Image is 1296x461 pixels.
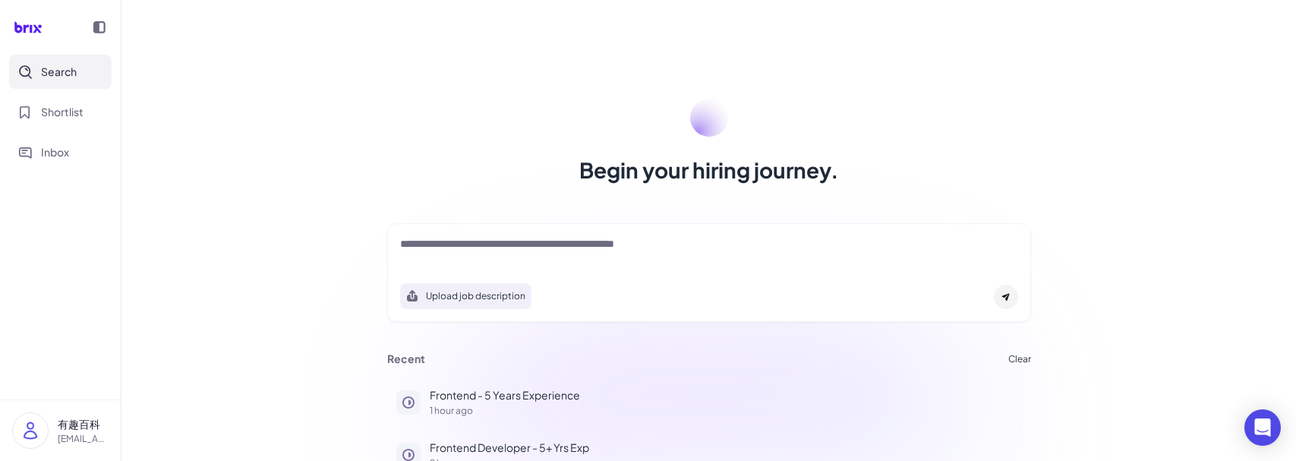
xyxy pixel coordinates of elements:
[9,55,112,89] button: Search
[41,64,77,80] span: Search
[387,352,425,366] h3: Recent
[13,413,48,448] img: user_logo.png
[579,155,839,185] h1: Begin your hiring journey.
[1008,355,1031,364] button: Clear
[400,283,531,309] button: Search using job description
[41,144,69,160] span: Inbox
[387,378,1031,425] button: Frontend - 5 Years Experience1 hour ago
[430,440,1022,456] p: Frontend Developer - 5+ Yrs Exp
[41,104,84,120] span: Shortlist
[430,387,1022,403] p: Frontend - 5 Years Experience
[430,406,1022,415] p: 1 hour ago
[9,135,112,169] button: Inbox
[58,432,109,446] p: [EMAIL_ADDRESS][DOMAIN_NAME]
[9,95,112,129] button: Shortlist
[1244,409,1281,446] div: Open Intercom Messenger
[58,416,109,432] p: 有趣百科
